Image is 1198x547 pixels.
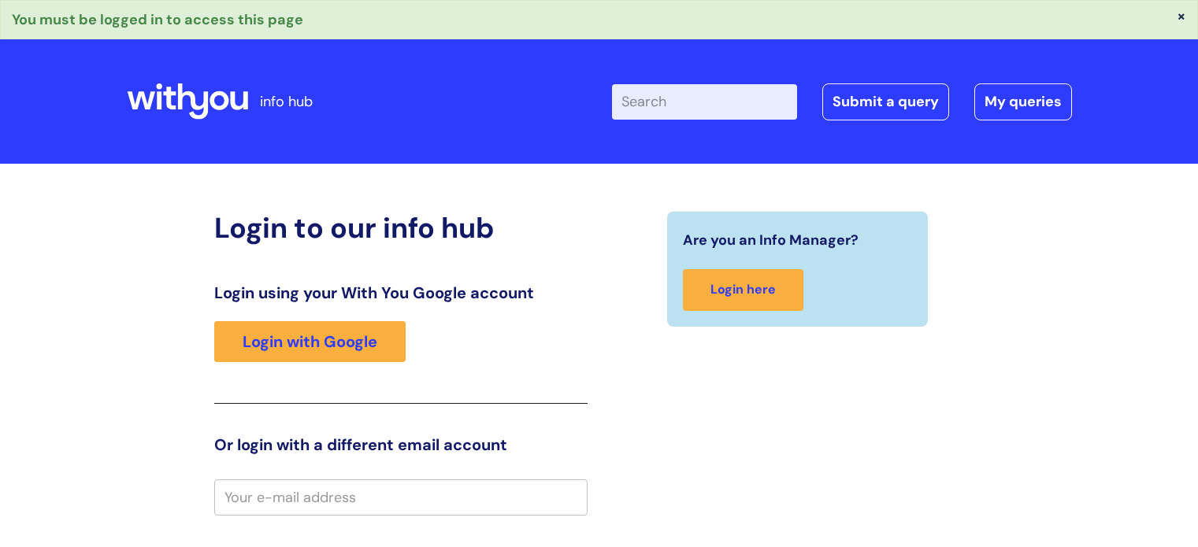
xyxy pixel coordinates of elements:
[214,211,588,245] h2: Login to our info hub
[822,83,949,120] a: Submit a query
[1177,9,1186,23] button: ×
[260,89,313,114] p: info hub
[214,283,588,302] h3: Login using your With You Google account
[974,83,1072,120] a: My queries
[683,269,803,311] a: Login here
[683,227,859,253] span: Are you an Info Manager?
[214,479,588,516] input: Your e-mail address
[214,321,406,362] a: Login with Google
[612,84,797,119] input: Search
[214,435,588,454] h3: Or login with a different email account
